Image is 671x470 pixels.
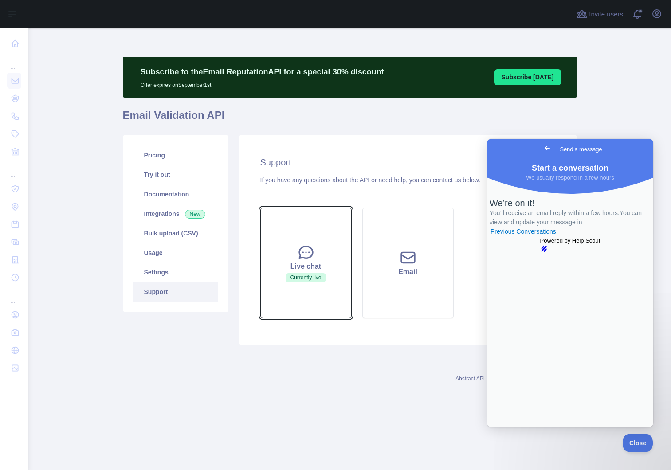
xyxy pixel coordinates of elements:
h2: Support [260,156,556,168]
a: Bulk upload (CSV) [133,223,218,243]
h1: Email Validation API [123,108,577,129]
div: Email [373,266,443,277]
button: Live chatCurrently live [260,208,352,318]
span: New [185,210,205,219]
div: ... [7,287,21,305]
div: Live chat [271,261,341,272]
iframe: Help Scout Beacon - Live Chat, Contact Form, and Knowledge Base [487,139,653,427]
a: Usage [133,243,218,262]
p: Offer expires on September 1st. [141,78,384,89]
a: Abstract API Inc. [455,376,495,382]
a: Integrations New [133,204,218,223]
a: Documentation [133,184,218,204]
a: Try it out [133,165,218,184]
a: Pricing [133,145,218,165]
p: Subscribe to the Email Reputation API for a special 30 % discount [141,66,384,78]
button: Email [362,208,454,318]
a: Settings [133,262,218,282]
div: ... [7,53,21,71]
span: Invite users [589,9,623,20]
div: ... [7,161,21,179]
iframe: Help Scout Beacon - Close [623,434,653,452]
span: Currently live [286,273,326,282]
div: If you have any questions about the API or need help, you can contact us below. [260,176,556,184]
a: Support [133,282,218,302]
button: Invite users [575,7,625,21]
button: Subscribe [DATE] [494,69,561,85]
